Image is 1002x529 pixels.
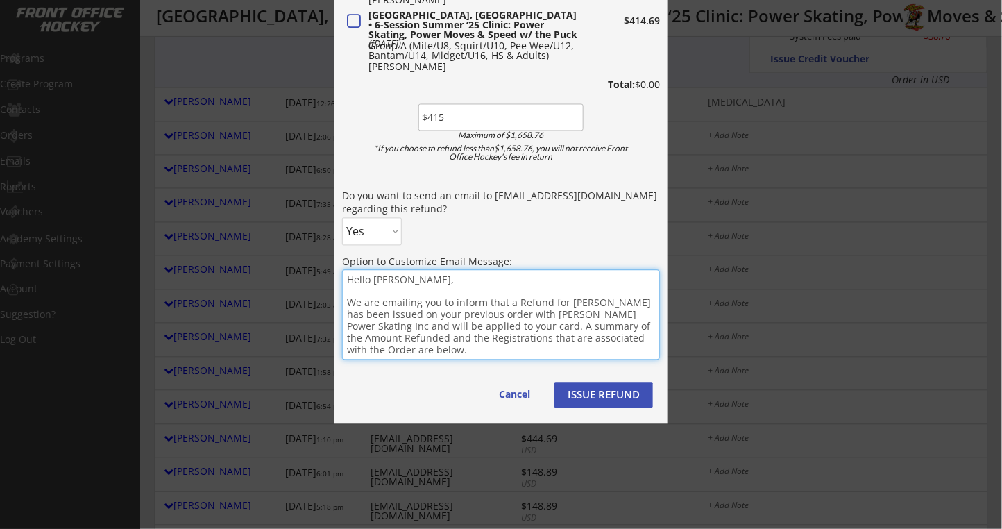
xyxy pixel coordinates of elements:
input: Amount to refund [418,104,584,131]
div: Group A (Mite/U8, Squirt/U10, Pee Wee/U12, Bantam/U14, Midget/U16, HS & Adults) [368,42,579,61]
strong: [GEOGRAPHIC_DATA], [GEOGRAPHIC_DATA] • 6-Session Summer ‘25 Clinic: Power Skating, Power Moves & ... [368,8,579,41]
div: Do you want to send an email to [EMAIL_ADDRESS][DOMAIN_NAME] regarding this refund? [342,190,660,217]
button: ISSUE REFUND [554,383,653,408]
div: $414.69 [584,16,660,26]
em: ([DATE]) [368,37,401,51]
div: Maximum of $1,658.76 [423,132,579,140]
div: [PERSON_NAME] [368,62,579,72]
strong: Total: [608,78,635,92]
button: Cancel [485,383,544,408]
div: *If you choose to refund less than$1,658.76, you will not receive Front Office Hockey's fee in re... [367,145,635,162]
div: $0.00 [570,81,660,90]
div: Option to Customize Email Message: [342,255,660,269]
